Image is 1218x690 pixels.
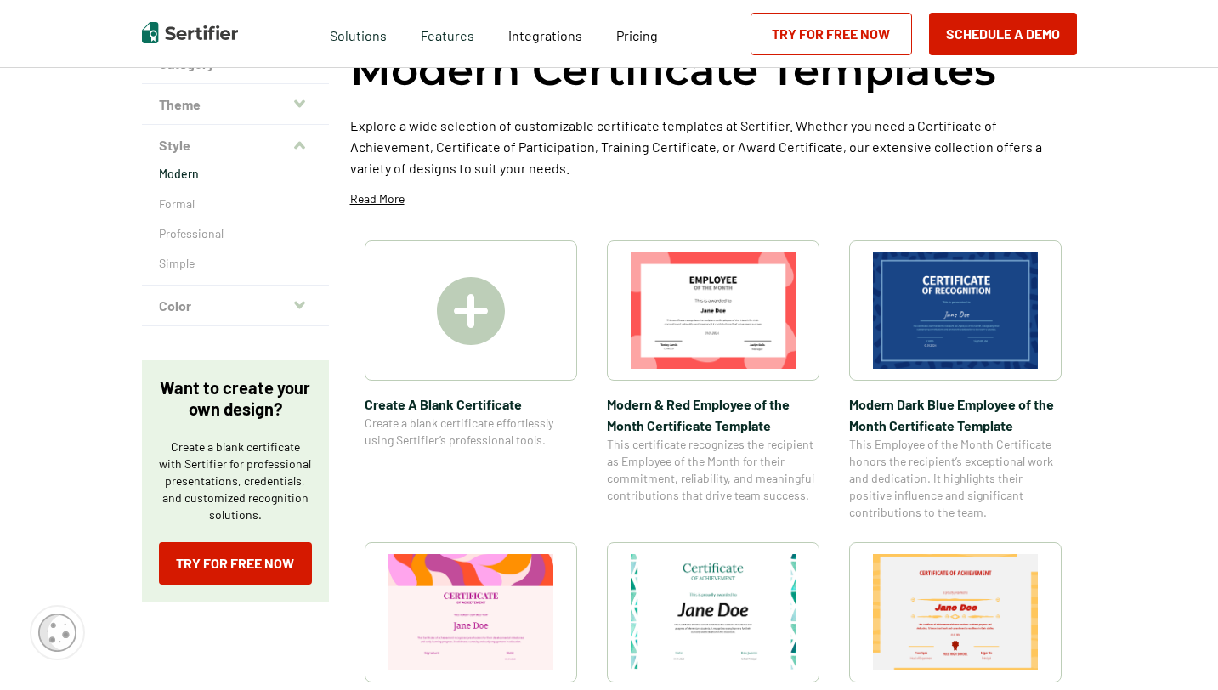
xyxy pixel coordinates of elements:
[159,377,312,420] p: Want to create your own design?
[159,255,312,272] a: Simple
[508,27,582,43] span: Integrations
[849,436,1062,521] span: This Employee of the Month Certificate honors the recipient’s exceptional work and dedication. It...
[350,115,1077,178] p: Explore a wide selection of customizable certificate templates at Sertifier. Whether you need a C...
[873,252,1038,369] img: Modern Dark Blue Employee of the Month Certificate Template
[631,554,796,670] img: Certificate of Achievement for Elementary Students Template
[1133,608,1218,690] iframe: Chat Widget
[607,240,819,521] a: Modern & Red Employee of the Month Certificate TemplateModern & Red Employee of the Month Certifi...
[616,23,658,44] a: Pricing
[751,13,912,55] a: Try for Free Now
[873,554,1038,670] img: Certificate of Achievement for Students Template
[142,84,329,125] button: Theme
[616,27,658,43] span: Pricing
[159,438,312,523] p: Create a blank certificate with Sertifier for professional presentations, credentials, and custom...
[421,23,474,44] span: Features
[159,542,312,585] a: Try for Free Now
[365,393,577,415] span: Create A Blank Certificate
[142,22,238,43] img: Sertifier | Digital Credentialing Platform
[607,393,819,436] span: Modern & Red Employee of the Month Certificate Template
[159,225,312,242] a: Professional
[142,286,329,326] button: Color
[330,23,387,44] span: Solutions
[508,23,582,44] a: Integrations
[849,240,1062,521] a: Modern Dark Blue Employee of the Month Certificate TemplateModern Dark Blue Employee of the Month...
[142,166,329,286] div: Style
[159,166,312,183] a: Modern
[631,252,796,369] img: Modern & Red Employee of the Month Certificate Template
[365,415,577,449] span: Create a blank certificate effortlessly using Sertifier’s professional tools.
[142,125,329,166] button: Style
[159,195,312,212] a: Formal
[849,393,1062,436] span: Modern Dark Blue Employee of the Month Certificate Template
[350,42,996,98] h1: Modern Certificate Templates
[929,13,1077,55] button: Schedule a Demo
[607,436,819,504] span: This certificate recognizes the recipient as Employee of the Month for their commitment, reliabil...
[388,554,553,670] img: Certificate of Achievement for Preschool Template
[38,614,76,652] img: Cookie Popup Icon
[350,190,405,207] p: Read More
[437,277,505,345] img: Create A Blank Certificate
